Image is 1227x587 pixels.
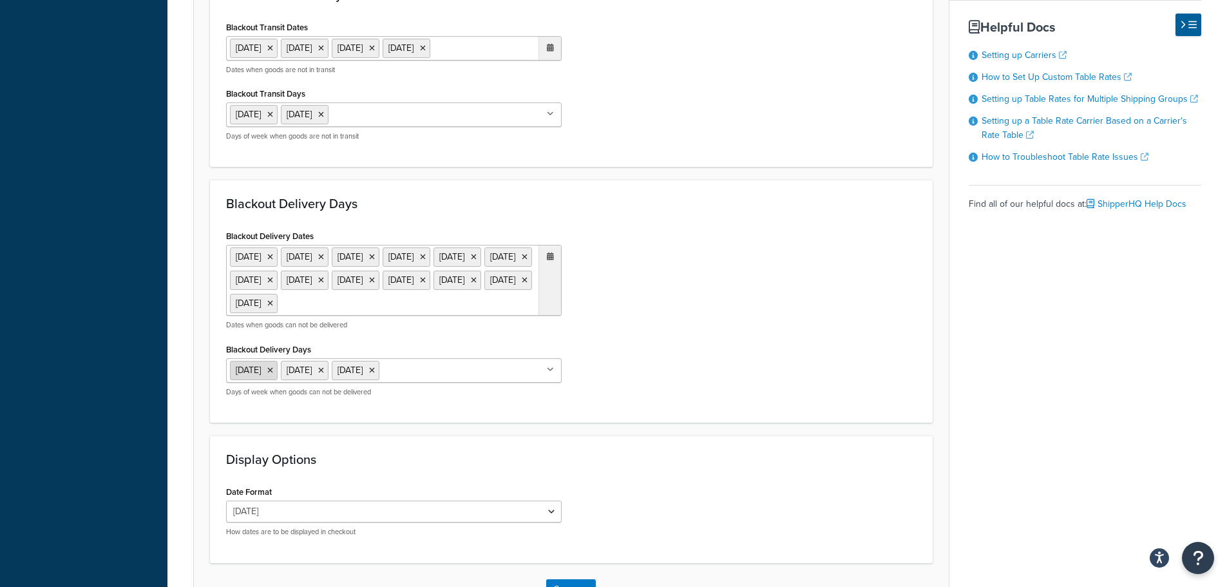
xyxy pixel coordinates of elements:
[236,363,261,377] span: [DATE]
[982,114,1187,142] a: Setting up a Table Rate Carrier Based on a Carrier's Rate Table
[287,363,312,377] span: [DATE]
[1175,14,1201,36] button: Hide Help Docs
[484,271,532,290] li: [DATE]
[281,247,328,267] li: [DATE]
[383,247,430,267] li: [DATE]
[226,387,562,397] p: Days of week when goods can not be delivered
[226,452,917,467] h3: Display Options
[982,48,1067,62] a: Setting up Carriers
[383,271,430,290] li: [DATE]
[236,108,261,121] span: [DATE]
[332,271,379,290] li: [DATE]
[230,294,278,313] li: [DATE]
[338,363,363,377] span: [DATE]
[484,247,532,267] li: [DATE]
[1182,542,1214,574] button: Open Resource Center
[433,271,481,290] li: [DATE]
[982,70,1132,84] a: How to Set Up Custom Table Rates
[226,320,562,330] p: Dates when goods can not be delivered
[969,185,1201,213] div: Find all of our helpful docs at:
[230,271,278,290] li: [DATE]
[226,131,562,141] p: Days of week when goods are not in transit
[332,39,379,58] li: [DATE]
[433,247,481,267] li: [DATE]
[226,23,308,32] label: Blackout Transit Dates
[332,247,379,267] li: [DATE]
[281,271,328,290] li: [DATE]
[281,39,328,58] li: [DATE]
[226,527,562,537] p: How dates are to be displayed in checkout
[383,39,430,58] li: [DATE]
[226,89,305,99] label: Blackout Transit Days
[287,108,312,121] span: [DATE]
[226,345,311,354] label: Blackout Delivery Days
[226,487,272,497] label: Date Format
[1087,197,1186,211] a: ShipperHQ Help Docs
[226,65,562,75] p: Dates when goods are not in transit
[982,92,1198,106] a: Setting up Table Rates for Multiple Shipping Groups
[226,231,314,241] label: Blackout Delivery Dates
[230,247,278,267] li: [DATE]
[226,197,917,211] h3: Blackout Delivery Days
[982,150,1148,164] a: How to Troubleshoot Table Rate Issues
[969,20,1201,34] h3: Helpful Docs
[230,39,278,58] li: [DATE]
